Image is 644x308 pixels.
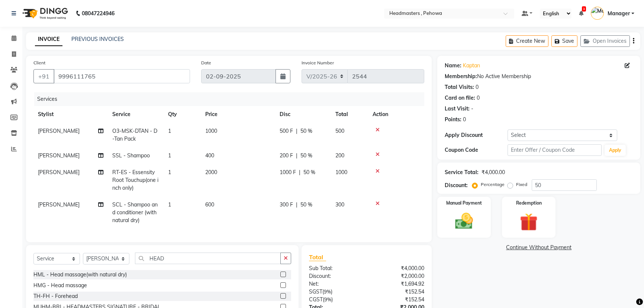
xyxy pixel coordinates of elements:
img: Manager [591,7,604,20]
span: 1 [168,201,171,208]
label: Client [33,60,45,66]
th: Service [108,106,164,123]
a: Continue Without Payment [439,244,639,251]
div: Discount: [445,182,468,189]
span: | [296,152,297,160]
button: Apply [605,145,626,156]
div: Total Visits: [445,83,474,91]
span: 600 [205,201,214,208]
button: +91 [33,69,54,83]
img: _gift.svg [514,211,543,233]
th: Stylist [33,106,108,123]
div: ₹152.54 [367,296,430,304]
span: 500 [335,128,344,134]
span: 300 [335,201,344,208]
span: Manager [608,10,630,17]
div: ₹1,694.92 [367,280,430,288]
div: - [471,105,473,113]
span: 50 % [300,201,312,209]
th: Qty [164,106,201,123]
button: Open Invoices [580,35,630,47]
span: 1 [168,128,171,134]
button: Create New [506,35,548,47]
img: logo [19,3,70,24]
div: ₹4,000.00 [367,264,430,272]
label: Date [201,60,211,66]
div: ₹4,000.00 [482,169,505,176]
div: HMG - Head massage [33,282,87,289]
span: 1000 [205,128,217,134]
span: Total [309,253,326,261]
div: Sub Total: [303,264,367,272]
button: Save [551,35,577,47]
span: [PERSON_NAME] [38,152,80,159]
a: Kaptan [463,62,480,70]
span: [PERSON_NAME] [38,128,80,134]
span: 1 [168,152,171,159]
div: Service Total: [445,169,479,176]
img: _cash.svg [450,211,479,231]
div: Name: [445,62,461,70]
span: 300 F [280,201,293,209]
a: INVOICE [35,33,62,46]
th: Price [201,106,275,123]
label: Invoice Number [302,60,334,66]
span: [PERSON_NAME] [38,169,80,176]
th: Disc [275,106,331,123]
div: Net: [303,280,367,288]
th: Action [368,106,424,123]
span: 400 [205,152,214,159]
input: Search or Scan [135,253,281,264]
span: | [296,127,297,135]
div: ₹2,000.00 [367,272,430,280]
span: 1000 F [280,169,296,176]
span: O3-MSK-DTAN - D-Tan Pack [112,128,157,142]
div: Last Visit: [445,105,470,113]
a: 3 [579,10,583,17]
span: [PERSON_NAME] [38,201,80,208]
label: Redemption [516,200,542,206]
div: TH-FH - Forehead [33,292,78,300]
div: 0 [476,83,479,91]
span: 200 [335,152,344,159]
span: SSL - Shampoo [112,152,150,159]
div: Membership: [445,73,477,80]
span: 500 F [280,127,293,135]
label: Manual Payment [446,200,482,206]
span: SGST [309,288,322,295]
span: 1 [168,169,171,176]
input: Search by Name/Mobile/Email/Code [54,69,190,83]
input: Enter Offer / Coupon Code [508,144,602,156]
span: 2000 [205,169,217,176]
div: No Active Membership [445,73,633,80]
div: 0 [463,116,466,123]
span: | [299,169,300,176]
div: Apply Discount [445,131,508,139]
span: 200 F [280,152,293,160]
span: | [296,201,297,209]
div: Card on file: [445,94,475,102]
div: Discount: [303,272,367,280]
span: 50 % [300,127,312,135]
div: ( ) [303,296,367,304]
span: SCL - Shampoo and conditioner (with natural dry) [112,201,158,224]
span: CGST [309,296,323,303]
div: Services [34,92,430,106]
span: 9% [324,289,331,295]
div: ₹152.54 [367,288,430,296]
span: 1000 [335,169,347,176]
a: PREVIOUS INVOICES [71,36,124,42]
span: 9% [324,296,331,302]
div: HML - Head massage(with natural dry) [33,271,127,279]
div: Coupon Code [445,146,508,154]
label: Percentage [481,181,505,188]
span: 3 [582,6,586,12]
div: Points: [445,116,461,123]
th: Total [331,106,368,123]
label: Fixed [516,181,527,188]
div: 0 [477,94,480,102]
span: 50 % [303,169,315,176]
span: RT-ES - Essensity Root Touchup(one inch only) [112,169,158,191]
span: 50 % [300,152,312,160]
div: ( ) [303,288,367,296]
